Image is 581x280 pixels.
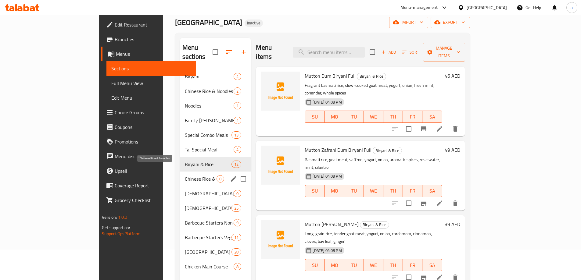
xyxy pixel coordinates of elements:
[307,186,322,195] span: SU
[402,49,419,56] span: Sort
[234,87,241,95] div: items
[366,261,381,270] span: WE
[400,4,438,11] div: Menu-management
[111,94,191,101] span: Edit Menu
[401,48,421,57] button: Sort
[101,178,196,193] a: Coverage Report
[101,32,196,47] a: Branches
[344,111,364,123] button: TU
[445,72,460,80] h6: 46 AED
[217,176,224,182] span: 0
[305,71,356,80] span: Mutton Dum Biryani Full
[448,196,463,211] button: delete
[405,112,420,121] span: FR
[102,224,130,232] span: Get support on:
[232,205,241,211] span: 25
[185,161,231,168] span: Biryani & Rice
[327,112,342,121] span: MO
[115,197,191,204] span: Grocery Checklist
[310,248,344,253] span: [DATE] 04:08 PM
[234,103,241,109] span: 1
[347,112,361,121] span: TU
[180,113,251,128] div: Family [PERSON_NAME]4
[402,122,415,135] span: Select to update
[185,117,234,124] span: Family [PERSON_NAME]
[234,118,241,123] span: 4
[364,111,383,123] button: WE
[106,61,196,76] a: Sections
[102,213,117,221] span: Version:
[347,186,361,195] span: TU
[180,67,251,276] nav: Menu sections
[423,43,465,62] button: Manage items
[185,102,234,109] div: Noodles
[185,117,234,124] div: Family Biryani Bucket
[344,185,364,197] button: TU
[379,48,398,57] button: Add
[231,131,241,139] div: items
[383,259,403,271] button: TH
[305,156,442,171] p: Basmati rice, goat meat, saffron, yogurt, onion, aromatic spices, rose water, mint, cilantro
[293,47,365,58] input: search
[185,73,234,80] span: Biryani
[261,220,300,259] img: Mutton Yakhni Pulao
[305,145,371,154] span: Mutton Zafrani Dum Biryani Full
[386,186,400,195] span: TH
[175,16,242,29] span: [GEOGRAPHIC_DATA]
[305,259,325,271] button: SU
[231,161,241,168] div: items
[234,88,241,94] span: 2
[448,122,463,136] button: delete
[180,172,251,186] div: Chinese Rice & Noodles0edit
[101,134,196,149] a: Promotions
[231,234,241,241] div: items
[403,259,422,271] button: FR
[425,186,439,195] span: SA
[111,65,191,72] span: Sections
[180,128,251,142] div: Special Combo Meals13
[234,73,241,80] div: items
[185,204,231,212] div: Chinese Starters Non-veg
[347,261,361,270] span: TU
[256,43,285,61] h2: Menu items
[115,153,191,160] span: Menu disclaimer
[389,17,428,28] button: import
[305,82,442,97] p: Fragrant basmati rice, slow-cooked goat meat, yogurt, onion, fresh mint, coriander, whole spices
[234,190,241,197] div: items
[364,185,383,197] button: WE
[185,190,234,197] div: Chinese Starters Veg
[380,49,397,56] span: Add
[115,21,191,28] span: Edit Restaurant
[261,146,300,185] img: Mutton Zafrani Dum Biryani Full
[185,204,231,212] span: [DEMOGRAPHIC_DATA] Starters Non-veg
[366,112,381,121] span: WE
[305,111,325,123] button: SU
[383,111,403,123] button: TH
[185,219,234,226] span: Barbeque Starters Non-veg
[422,185,442,197] button: SA
[185,190,234,197] span: [DEMOGRAPHIC_DATA] Starters Veg
[180,230,251,245] div: Barbeque Starters Veg11
[115,109,191,116] span: Choice Groups
[185,234,231,241] div: Barbeque Starters Veg
[366,46,379,58] span: Select section
[234,263,241,270] div: items
[357,73,386,80] span: Biryani & Rice
[305,220,359,229] span: Mutton [PERSON_NAME]
[180,157,251,172] div: Biryani & Rice12
[180,69,251,84] div: Biryani4
[180,215,251,230] div: Barbeque Starters Non-veg9
[325,185,344,197] button: MO
[116,50,191,58] span: Menus
[405,261,420,270] span: FR
[185,131,231,139] span: Special Combo Meals
[428,44,460,60] span: Manage items
[180,84,251,98] div: Chinese Rice & Noodles2
[101,47,196,61] a: Menus
[360,221,389,229] div: Biryani & Rice
[445,220,460,229] h6: 39 AED
[403,111,422,123] button: FR
[327,186,342,195] span: MO
[245,20,263,26] span: Inactive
